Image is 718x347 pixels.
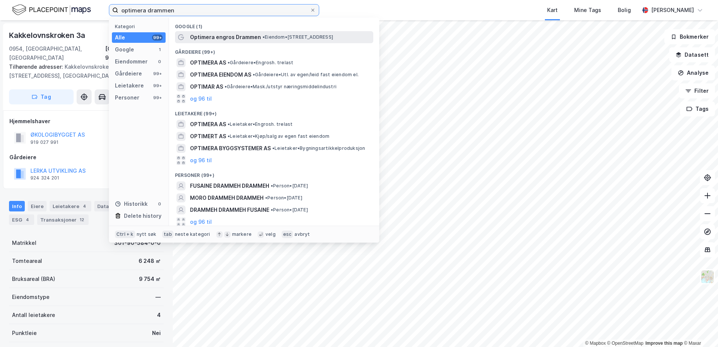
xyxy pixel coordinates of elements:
div: Nei [152,329,161,338]
a: OpenStreetMap [607,341,644,346]
div: nytt søk [137,231,157,237]
div: Hjemmelshaver [9,117,163,126]
iframe: Chat Widget [680,311,718,347]
span: OPTIMERA AS [190,58,226,67]
div: Eiendomstype [12,293,50,302]
span: • [228,121,230,127]
button: Bokmerker [664,29,715,44]
div: Delete history [124,211,161,220]
div: markere [232,231,252,237]
span: • [262,34,265,40]
span: Person • [DATE] [271,183,308,189]
span: • [272,145,275,151]
span: Gårdeiere • Utl. av egen/leid fast eiendom el. [253,72,359,78]
div: Eiendommer [115,57,148,66]
div: Gårdeiere (99+) [169,43,379,57]
div: 99+ [152,35,163,41]
div: Leietakere (99+) [169,105,379,118]
div: esc [282,231,293,238]
span: MORO DRAMMEH DRAMMEH [190,193,264,202]
span: Eiendom • [STREET_ADDRESS] [262,34,333,40]
div: 0 [157,59,163,65]
span: OPTIMAR AS [190,82,223,91]
span: Person • [DATE] [265,195,302,201]
span: DRAMMEH DRAMMEH FUSAINE [190,205,269,214]
div: Kakkelovnskroken 3a [9,29,87,41]
span: OPTIMERA EIENDOM AS [190,70,251,79]
span: • [271,207,273,213]
div: Google [115,45,134,54]
div: Leietakere [50,201,91,211]
button: og 96 til [190,156,212,165]
button: Tag [9,89,74,104]
div: 9 754 ㎡ [139,275,161,284]
input: Søk på adresse, matrikkel, gårdeiere, leietakere eller personer [118,5,310,16]
div: Kart [547,6,558,15]
div: Matrikkel [12,238,36,247]
div: Gårdeiere [9,153,163,162]
div: Kontrollprogram for chat [680,311,718,347]
div: 919 027 991 [30,139,59,145]
div: Ctrl + k [115,231,135,238]
span: Gårdeiere • Engrosh. trelast [228,60,293,66]
span: • [228,60,230,65]
div: [PERSON_NAME] [651,6,694,15]
img: Z [700,270,715,284]
div: Bruksareal (BRA) [12,275,55,284]
span: OPTIMERT AS [190,132,226,141]
div: 0 [157,201,163,207]
button: Tags [680,101,715,116]
img: logo.f888ab2527a4732fd821a326f86c7f29.svg [12,3,91,17]
span: Leietaker • Bygningsartikkelproduksjon [272,145,365,151]
span: Optimera engros Drammen [190,33,261,42]
span: OPTIMERA BYGGSYSTEMER AS [190,144,271,153]
div: velg [265,231,276,237]
div: avbryt [294,231,310,237]
div: 301-90-584-0-0 [114,238,161,247]
div: — [155,293,161,302]
button: og 96 til [190,217,212,226]
span: Person • [DATE] [271,207,308,213]
div: Eiere [28,201,47,211]
div: 6 248 ㎡ [139,256,161,266]
button: Analyse [671,65,715,80]
div: Alle [115,33,125,42]
div: Personer (99+) [169,166,379,180]
button: Datasett [669,47,715,62]
span: Tilhørende adresser: [9,63,65,70]
span: • [225,84,227,89]
div: 924 324 201 [30,175,59,181]
div: Info [9,201,25,211]
span: • [253,72,255,77]
div: 99+ [152,71,163,77]
span: Gårdeiere • Mask./utstyr næringsmiddelindustri [225,84,336,90]
div: Tomteareal [12,256,42,266]
span: FUSAINE DRAMMEH DRAMMEH [190,181,269,190]
div: Google (1) [169,18,379,31]
div: 99+ [152,95,163,101]
div: Leietakere [115,81,144,90]
span: • [228,133,230,139]
a: Improve this map [646,341,683,346]
a: Mapbox [585,341,606,346]
button: Filter [679,83,715,98]
div: Punktleie [12,329,37,338]
div: 4 [24,216,31,223]
div: 4 [81,202,88,210]
div: Kakkelovnskroken 3b, [STREET_ADDRESS], [GEOGRAPHIC_DATA] 3d [9,62,158,80]
div: Antall leietakere [12,311,55,320]
div: 4 [157,311,161,320]
div: Mine Tags [574,6,601,15]
button: og 96 til [190,94,212,103]
div: Gårdeiere [115,69,142,78]
div: Transaksjoner [37,214,89,225]
div: 99+ [152,83,163,89]
div: 1 [157,47,163,53]
div: ESG [9,214,34,225]
span: Leietaker • Kjøp/salg av egen fast eiendom [228,133,329,139]
div: Personer [115,93,139,102]
div: 12 [78,216,86,223]
div: 0954, [GEOGRAPHIC_DATA], [GEOGRAPHIC_DATA] [9,44,105,62]
div: Datasett [94,201,131,211]
span: Leietaker • Engrosh. trelast [228,121,293,127]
